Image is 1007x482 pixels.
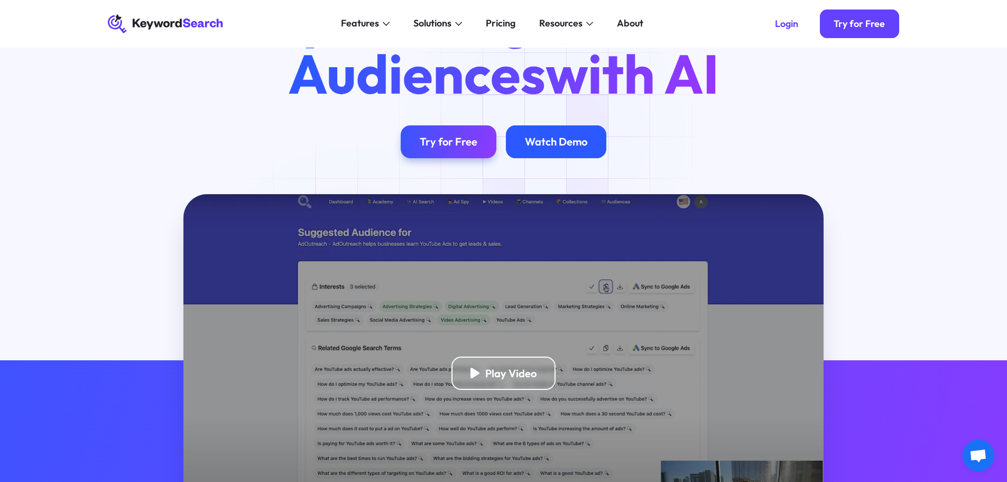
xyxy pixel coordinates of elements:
[617,16,643,31] div: About
[485,367,537,380] div: Play Video
[486,16,515,31] div: Pricing
[546,39,719,108] span: with AI
[761,10,812,38] a: Login
[775,18,798,30] div: Login
[963,440,994,471] a: Ouvrir le chat
[420,135,477,148] div: Try for Free
[525,135,587,148] div: Watch Demo
[413,16,451,31] div: Solutions
[401,125,496,159] a: Try for Free
[479,14,523,33] a: Pricing
[610,14,651,33] a: About
[539,16,583,31] div: Resources
[341,16,379,31] div: Features
[834,18,885,30] div: Try for Free
[820,10,900,38] a: Try for Free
